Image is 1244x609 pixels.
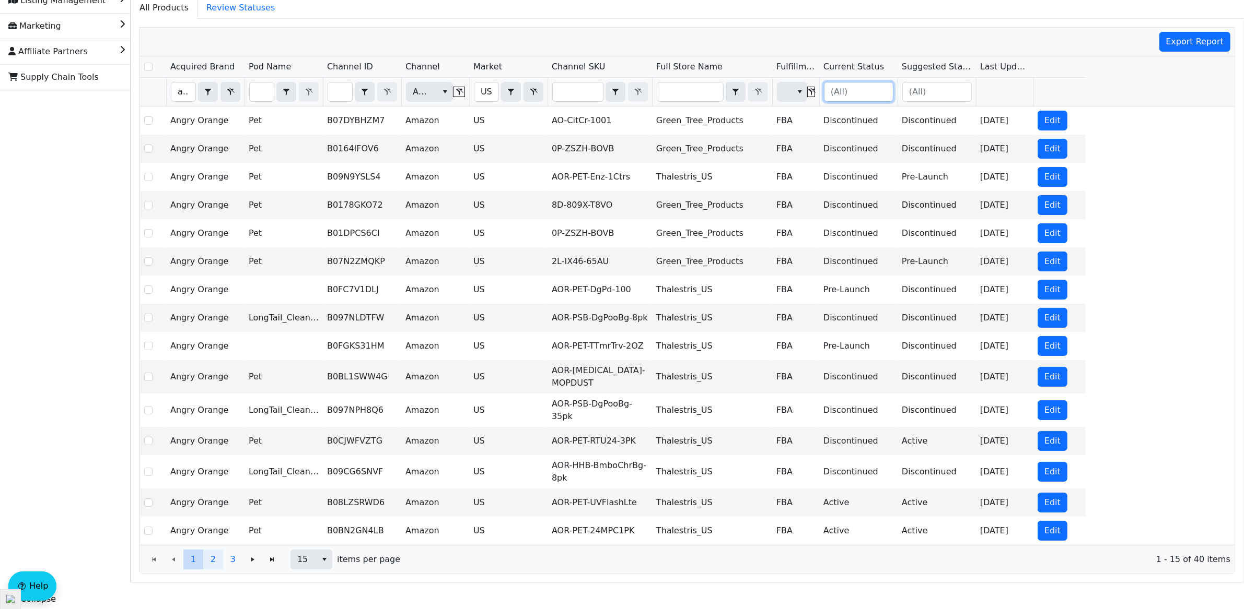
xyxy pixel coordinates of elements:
span: Edit [1044,199,1061,211]
span: Market [473,61,502,73]
div: Page 1 of 3 [140,545,1235,574]
td: Discontinued [898,304,976,332]
td: US [469,304,548,332]
button: select [355,82,374,101]
td: LongTail_CleaningPet [245,304,323,332]
td: [DATE] [976,276,1033,304]
button: Clear [453,87,465,97]
td: Discontinued [898,106,976,135]
span: Edit [1044,171,1061,183]
td: Discontinued [819,247,898,276]
td: AOR-HHB-BmboChrBg-8pk [548,455,652,488]
button: select [277,82,296,101]
span: Choose Operator [726,82,746,102]
td: Green_Tree_Products [652,135,772,163]
td: B0164IFOV6 [323,135,401,163]
td: Thalestris_US [652,332,772,360]
td: AOR-PET-DgPd-100 [548,276,652,304]
input: Filter [553,82,603,101]
button: Page 3 [223,550,243,569]
td: Amazon [401,332,469,360]
td: Angry Orange [166,191,245,219]
td: Active [819,488,898,517]
td: FBA [772,276,819,304]
span: Affiliate Partners [8,43,88,60]
td: AOR-PET-Enz-1Ctrs [548,163,652,191]
td: Green_Tree_Products [652,106,772,135]
td: Pet [245,427,323,455]
input: Select Row [144,229,153,237]
td: 0P-ZSZH-BOVB [548,219,652,247]
td: Discontinued [898,332,976,360]
span: Choose Operator [276,82,296,102]
td: [DATE] [976,106,1033,135]
td: Pet [245,517,323,545]
th: Filter [548,78,652,106]
td: Angry Orange [166,488,245,517]
td: [DATE] [976,191,1033,219]
button: select [199,82,217,101]
span: 1 [191,553,196,566]
td: B0BL1SWW4G [323,360,401,393]
th: Filter [166,78,245,106]
span: 3 [230,553,236,566]
td: Thalestris_US [652,488,772,517]
button: Clear [807,87,815,97]
td: FBA [772,360,819,393]
td: Angry Orange [166,219,245,247]
span: 1 - 15 of 40 items [409,553,1230,566]
td: Discontinued [819,427,898,455]
td: Discontinued [819,191,898,219]
span: Supply Chain Tools [8,69,99,86]
td: 2L-IX46-65AU [548,247,652,276]
td: Discontinued [898,393,976,427]
td: Thalestris_US [652,304,772,332]
span: Channel SKU [552,61,606,73]
input: Filter [657,82,723,101]
span: Suggested Status [902,61,972,73]
td: 0P-ZSZH-BOVB [548,135,652,163]
span: Edit [1044,283,1061,296]
td: Discontinued [898,219,976,247]
td: Amazon [401,106,469,135]
input: Select Row [144,468,153,476]
td: US [469,276,548,304]
button: Go to the next page [243,550,263,569]
td: AOR-PET-TTmrTrv-2OZ [548,332,652,360]
td: FBA [772,304,819,332]
td: Discontinued [898,360,976,393]
td: Angry Orange [166,360,245,393]
td: Amazon [401,191,469,219]
td: Thalestris_US [652,427,772,455]
td: [DATE] [976,393,1033,427]
td: FBA [772,247,819,276]
td: Amazon [401,455,469,488]
td: FBA [772,163,819,191]
td: US [469,517,548,545]
input: Select Row [144,498,153,507]
td: Amazon [401,427,469,455]
input: Select Row [144,257,153,266]
button: select [437,82,452,101]
span: Page size [290,550,332,569]
td: Amazon [401,517,469,545]
td: Amazon [401,393,469,427]
button: Edit [1038,223,1067,243]
td: Discontinued [819,163,898,191]
td: AOR-[MEDICAL_DATA]-MOPDUST [548,360,652,393]
span: Full Store Name [656,61,723,73]
td: [DATE] [976,427,1033,455]
td: B01DPCS6CI [323,219,401,247]
td: Active [819,517,898,545]
td: Angry Orange [166,517,245,545]
td: Discontinued [898,135,976,163]
td: Pet [245,360,323,393]
td: FBA [772,455,819,488]
td: Active [898,517,976,545]
button: Export Report [1159,32,1231,52]
td: Active [898,427,976,455]
td: Pet [245,163,323,191]
td: B07N2ZMQKP [323,247,401,276]
td: B09N9YSLS4 [323,163,401,191]
span: Edit [1044,524,1061,537]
